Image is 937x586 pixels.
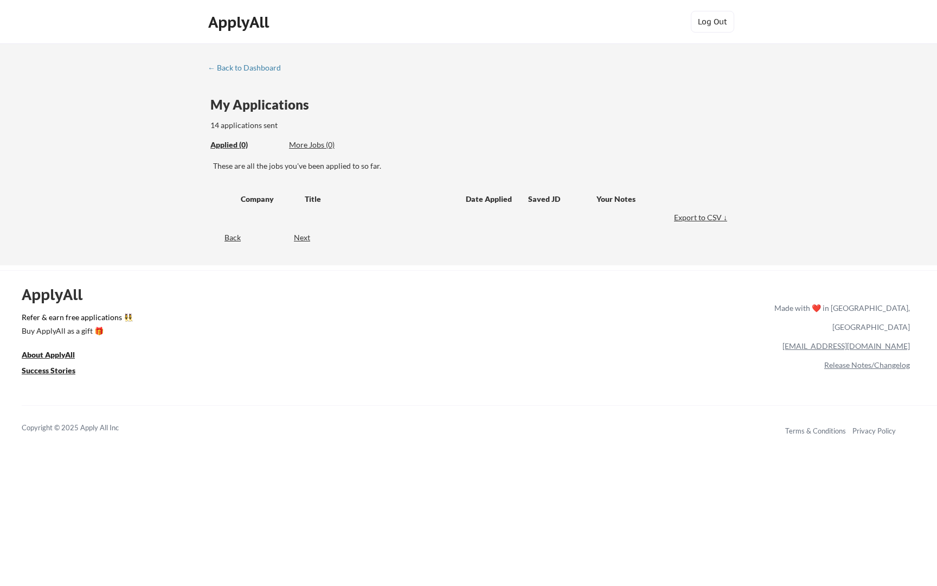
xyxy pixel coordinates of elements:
a: About ApplyAll [22,349,90,362]
div: Company [241,194,295,205]
div: Export to CSV ↓ [674,212,730,223]
div: Your Notes [596,194,720,205]
div: Made with ❤️ in [GEOGRAPHIC_DATA], [GEOGRAPHIC_DATA] [770,298,910,336]
a: [EMAIL_ADDRESS][DOMAIN_NAME] [782,341,910,351]
u: Success Stories [22,366,75,375]
div: These are all the jobs you've been applied to so far. [210,139,281,151]
a: Privacy Policy [852,426,896,435]
u: About ApplyAll [22,350,75,359]
div: Copyright © 2025 Apply All Inc [22,423,146,434]
div: Applied (0) [210,139,281,150]
div: Date Applied [466,194,514,205]
a: ← Back to Dashboard [208,63,289,74]
div: Next [294,232,323,243]
div: My Applications [210,98,318,111]
a: Refer & earn free applications 👯‍♀️ [22,314,548,325]
a: Buy ApplyAll as a gift 🎁 [22,325,130,339]
div: Buy ApplyAll as a gift 🎁 [22,327,130,335]
div: More Jobs (0) [289,139,369,150]
div: ApplyAll [208,13,272,31]
div: 14 applications sent [210,120,420,131]
div: Saved JD [528,189,596,208]
button: Log Out [691,11,734,33]
a: Success Stories [22,365,90,378]
div: These are job applications we think you'd be a good fit for, but couldn't apply you to automatica... [289,139,369,151]
div: These are all the jobs you've been applied to so far. [213,161,730,171]
div: ApplyAll [22,285,95,304]
a: Terms & Conditions [785,426,846,435]
div: Back [208,232,241,243]
a: Release Notes/Changelog [824,360,910,370]
div: Title [305,194,455,205]
div: ← Back to Dashboard [208,64,289,72]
